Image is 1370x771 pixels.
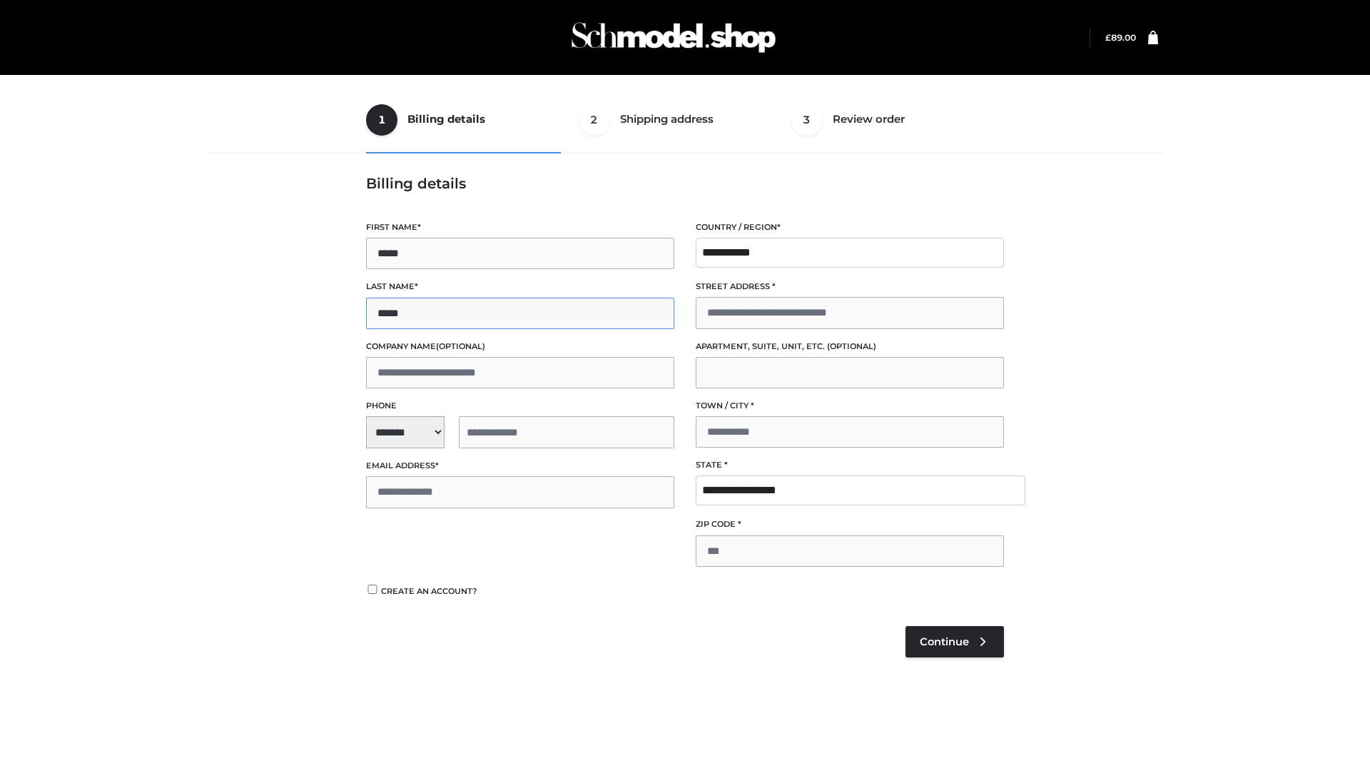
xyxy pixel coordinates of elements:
label: ZIP Code [696,518,1004,531]
bdi: 89.00 [1105,32,1136,43]
label: Email address [366,459,674,473]
label: Town / City [696,399,1004,413]
span: (optional) [436,341,485,351]
span: (optional) [827,341,876,351]
span: £ [1105,32,1111,43]
img: Schmodel Admin 964 [567,9,781,66]
label: Company name [366,340,674,353]
label: First name [366,221,674,234]
input: Create an account? [366,585,379,594]
label: Country / Region [696,221,1004,234]
label: Phone [366,399,674,413]
label: Last name [366,280,674,293]
a: Continue [905,626,1004,657]
label: State [696,458,1004,472]
span: Continue [920,635,969,648]
a: £89.00 [1105,32,1136,43]
label: Street address [696,280,1004,293]
h3: Billing details [366,175,1004,192]
label: Apartment, suite, unit, etc. [696,340,1004,353]
span: Create an account? [381,586,477,596]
